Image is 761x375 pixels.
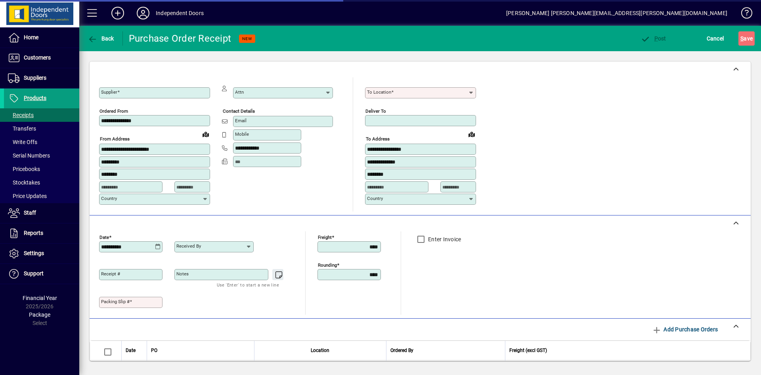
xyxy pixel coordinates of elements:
mat-label: Receipt # [101,271,120,277]
a: Write Offs [4,135,79,149]
span: P [654,35,658,42]
div: Date [126,346,143,355]
a: Receipts [4,108,79,122]
div: Freight (excl GST) [509,346,741,355]
span: Customers [24,54,51,61]
div: [PERSON_NAME] [PERSON_NAME][EMAIL_ADDRESS][PERSON_NAME][DOMAIN_NAME] [506,7,727,19]
span: Freight (excl GST) [509,346,547,355]
span: S [740,35,744,42]
span: Back [88,35,114,42]
span: NEW [242,36,252,41]
span: Write Offs [8,139,37,145]
a: Reports [4,223,79,243]
span: ave [740,32,753,45]
button: Back [86,31,116,46]
a: Customers [4,48,79,68]
a: Stocktakes [4,176,79,189]
mat-label: Received by [176,243,201,249]
div: Ordered By [390,346,501,355]
span: Add Purchase Orders [652,323,718,336]
span: Stocktakes [8,179,40,186]
mat-label: Supplier [101,89,117,95]
mat-label: Packing Slip # [101,299,130,304]
div: PO [151,346,250,355]
mat-label: Deliver To [365,108,386,114]
a: Staff [4,203,79,223]
a: Home [4,28,79,48]
span: Reports [24,230,43,236]
span: Settings [24,250,44,256]
mat-label: Notes [176,271,189,277]
span: Price Updates [8,193,47,199]
mat-label: Ordered from [99,108,128,114]
a: View on map [465,128,478,140]
span: Package [29,312,50,318]
a: View on map [199,128,212,140]
div: Independent Doors [156,7,204,19]
span: Cancel [707,32,724,45]
button: Post [639,31,668,46]
a: Serial Numbers [4,149,79,162]
mat-label: Rounding [318,262,337,267]
a: Pricebooks [4,162,79,176]
span: Home [24,34,38,40]
div: Purchase Order Receipt [129,32,231,45]
mat-label: To location [367,89,391,95]
span: ost [641,35,666,42]
a: Suppliers [4,68,79,88]
a: Settings [4,244,79,263]
mat-label: Country [101,196,117,201]
label: Enter Invoice [426,235,461,243]
span: Pricebooks [8,166,40,172]
mat-label: Attn [235,89,244,95]
button: Add [105,6,130,20]
span: PO [151,346,157,355]
a: Price Updates [4,189,79,203]
span: Receipts [8,112,34,118]
span: Transfers [8,125,36,132]
button: Add Purchase Orders [649,322,721,337]
button: Save [738,31,755,46]
span: Staff [24,210,36,216]
mat-label: Country [367,196,383,201]
button: Cancel [705,31,726,46]
a: Transfers [4,122,79,135]
a: Support [4,264,79,284]
span: Suppliers [24,75,46,81]
span: Products [24,95,46,101]
app-page-header-button: Back [79,31,123,46]
span: Location [311,346,329,355]
span: Ordered By [390,346,413,355]
span: Support [24,270,44,277]
a: Knowledge Base [735,2,751,27]
span: Serial Numbers [8,152,50,159]
mat-label: Mobile [235,131,249,137]
button: Profile [130,6,156,20]
mat-label: Freight [318,234,332,240]
mat-hint: Use 'Enter' to start a new line [217,280,279,289]
mat-label: Date [99,234,109,240]
mat-label: Email [235,118,247,123]
span: Financial Year [23,295,57,301]
span: Date [126,346,136,355]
